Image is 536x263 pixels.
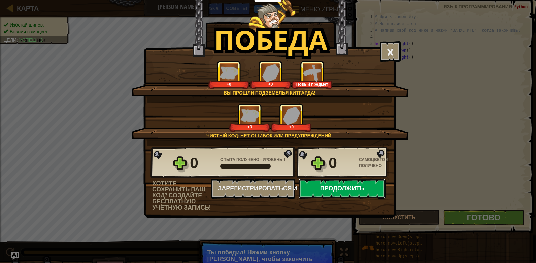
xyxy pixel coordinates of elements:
div: Новый предмет [293,82,331,87]
div: +0 [252,82,290,87]
img: Опыта получено [240,109,259,122]
div: +0 [272,124,310,129]
img: Опыта получено [220,66,238,79]
button: Продолжить [299,179,386,199]
div: Вы прошли Подземелья Китгарда! [163,89,376,96]
div: 0 [329,152,355,174]
span: 1 [283,157,286,162]
div: Хотите сохранить ваш код? Создайте бесплатную учётную запись! [152,180,211,211]
div: Чистый код: нет ошибок или предупреждений. [163,132,376,139]
span: Опыта получено [220,157,260,162]
button: × [380,41,401,62]
h1: Победа [214,25,327,54]
img: Самоцветов получено [262,64,279,82]
div: +0 [210,82,248,87]
img: Новый предмет [303,64,322,82]
button: Зарегистрироваться и сохранить [211,179,295,199]
div: +0 [231,124,269,129]
span: Уровень [262,157,283,162]
div: 0 [190,152,216,174]
div: - [220,157,286,163]
img: Самоцветов получено [283,106,300,125]
div: Самоцветов получено [359,157,389,169]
